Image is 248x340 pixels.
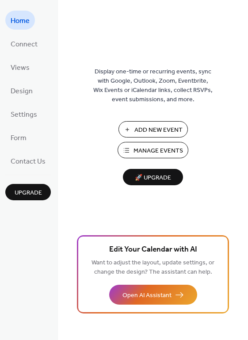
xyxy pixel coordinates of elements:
[118,142,188,158] button: Manage Events
[93,67,213,104] span: Display one-time or recurring events, sync with Google, Outlook, Zoom, Eventbrite, Wix Events or ...
[5,184,51,200] button: Upgrade
[122,291,172,300] span: Open AI Assistant
[11,84,33,98] span: Design
[5,11,35,30] a: Home
[11,155,46,168] span: Contact Us
[11,61,30,75] span: Views
[5,151,51,170] a: Contact Us
[109,244,197,256] span: Edit Your Calendar with AI
[5,34,43,53] a: Connect
[5,57,35,76] a: Views
[5,81,38,100] a: Design
[11,38,38,51] span: Connect
[109,285,197,305] button: Open AI Assistant
[11,108,37,122] span: Settings
[15,188,42,198] span: Upgrade
[118,121,188,138] button: Add New Event
[134,126,183,135] span: Add New Event
[123,169,183,185] button: 🚀 Upgrade
[5,128,32,147] a: Form
[128,172,178,184] span: 🚀 Upgrade
[11,131,27,145] span: Form
[134,146,183,156] span: Manage Events
[11,14,30,28] span: Home
[92,257,214,278] span: Want to adjust the layout, update settings, or change the design? The assistant can help.
[5,104,42,123] a: Settings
